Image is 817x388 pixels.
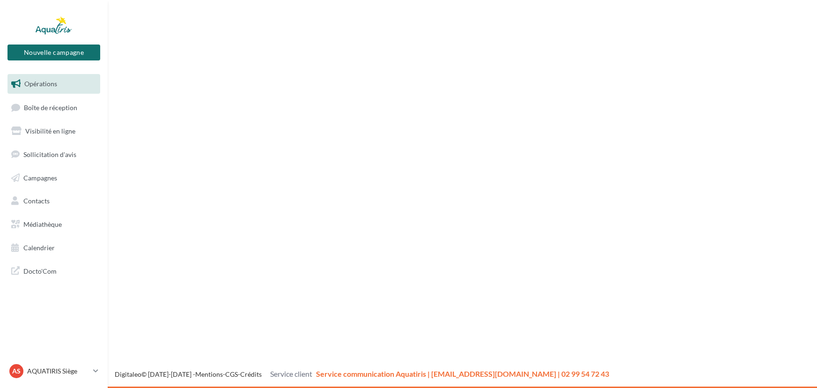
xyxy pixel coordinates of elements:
span: Opérations [24,80,57,88]
span: Docto'Com [23,265,57,277]
a: Opérations [6,74,102,94]
a: Calendrier [6,238,102,258]
a: AS AQUATIRIS Siège [7,362,100,380]
span: Visibilité en ligne [25,127,75,135]
a: Visibilité en ligne [6,121,102,141]
a: Crédits [240,370,262,378]
a: Médiathèque [6,215,102,234]
span: Médiathèque [23,220,62,228]
span: © [DATE]-[DATE] - - - [115,370,609,378]
span: Boîte de réception [24,103,77,111]
button: Nouvelle campagne [7,45,100,60]
span: Sollicitation d'avis [23,150,76,158]
a: Mentions [195,370,223,378]
a: Campagnes [6,168,102,188]
span: Service communication Aquatiris | [EMAIL_ADDRESS][DOMAIN_NAME] | 02 99 54 72 43 [316,369,609,378]
p: AQUATIRIS Siège [27,366,89,376]
span: Contacts [23,197,50,205]
span: Campagnes [23,173,57,181]
span: Service client [270,369,312,378]
a: CGS [225,370,238,378]
span: Calendrier [23,244,55,252]
a: Sollicitation d'avis [6,145,102,164]
a: Boîte de réception [6,97,102,118]
a: Docto'Com [6,261,102,281]
a: Digitaleo [115,370,141,378]
span: AS [12,366,21,376]
a: Contacts [6,191,102,211]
